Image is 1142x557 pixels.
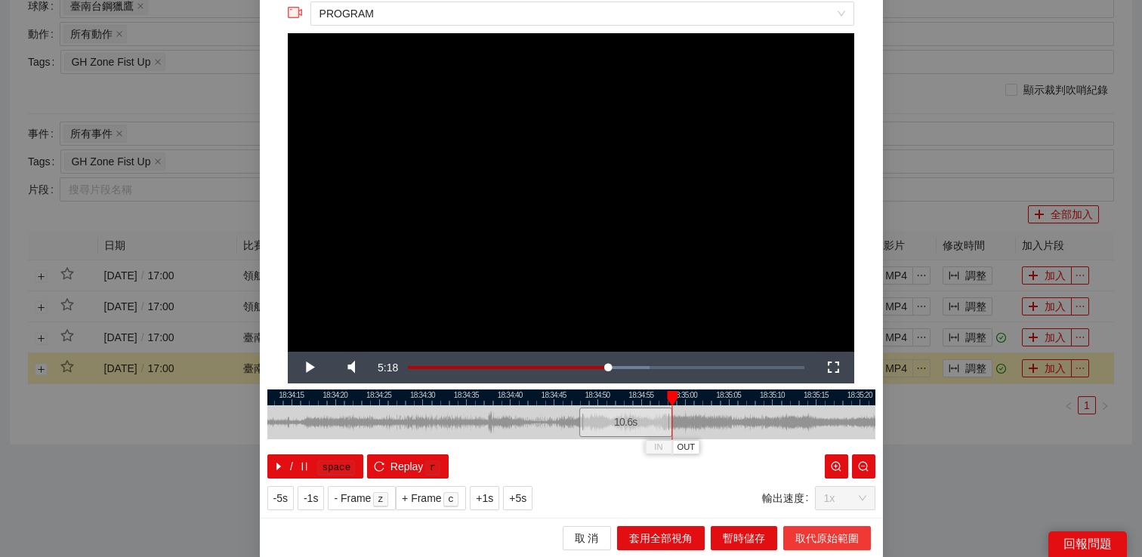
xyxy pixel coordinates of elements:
[723,530,765,546] span: 暫時儲存
[852,454,875,479] button: zoom-out
[408,366,804,369] div: Progress Bar
[783,526,871,550] button: 取代原始範圍
[1048,531,1127,557] div: 回報問題
[378,362,398,374] span: 5:18
[503,486,532,510] button: +5s
[304,490,318,506] span: -1s
[795,530,859,546] span: 取代原始範圍
[299,461,310,473] span: pause
[273,461,284,473] span: caret-right
[579,408,672,437] div: 10.6 s
[617,526,705,550] button: 套用全部視角
[267,454,364,479] button: caret-right/pausespace
[575,530,599,546] span: 取 消
[267,486,294,510] button: -5s
[812,352,854,383] button: Fullscreen
[298,486,324,510] button: -1s
[470,486,499,510] button: +1s
[317,460,355,475] kbd: space
[319,2,845,25] span: PROGRAM
[711,526,777,550] button: 暫時儲存
[334,490,371,506] span: - Frame
[645,440,672,454] button: IN
[328,486,396,510] button: - Framez
[443,492,458,507] kbd: c
[367,454,448,479] button: reloadReplayr
[476,490,493,506] span: +1s
[563,526,611,550] button: 取 消
[762,486,815,510] label: 輸出速度
[831,461,841,473] span: zoom-in
[288,5,303,20] span: video-camera
[396,486,466,510] button: + Framec
[273,490,288,506] span: -5s
[290,458,293,475] span: /
[402,490,442,506] span: + Frame
[825,454,848,479] button: zoom-in
[425,460,440,475] kbd: r
[374,461,384,473] span: reload
[629,530,693,546] span: 套用全部視角
[824,487,866,509] span: 1x
[672,440,699,454] button: OUT
[390,458,424,475] span: Replay
[373,492,388,507] kbd: z
[677,441,696,454] span: OUT
[858,461,869,473] span: zoom-out
[330,352,372,383] button: Mute
[288,33,854,352] div: Video Player
[288,352,330,383] button: Play
[509,490,526,506] span: +5s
